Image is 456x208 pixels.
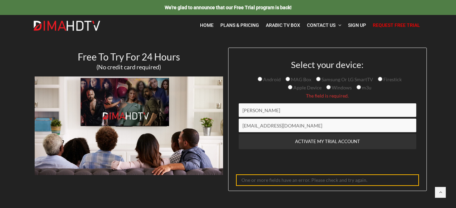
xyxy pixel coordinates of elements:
[262,76,281,82] span: Android
[357,85,361,89] input: m3u
[200,22,214,28] span: Home
[78,51,180,63] span: Free To Try For 24 Hours
[165,5,292,10] span: We're glad to announce that our Free Trial program is back!
[96,63,161,71] span: (No credit card required)
[165,4,292,10] a: We're glad to announce that our Free Trial program is back!
[236,174,419,186] div: One or more fields have an error. Please check and try again.
[197,18,217,32] a: Home
[348,22,366,28] span: Sign Up
[239,92,416,100] span: The field is required.
[239,119,416,132] input: Email
[220,22,259,28] span: Plans & Pricing
[361,85,371,90] span: m3u
[292,85,322,90] span: Apple Device
[345,18,369,32] a: Sign Up
[290,76,311,82] span: MAG Box
[234,60,421,186] form: Contact form
[266,22,300,28] span: Arabic TV Box
[288,85,292,89] input: Apple Device
[331,85,352,90] span: Windows
[369,18,423,32] a: Request Free Trial
[307,22,335,28] span: Contact Us
[304,18,345,32] a: Contact Us
[217,18,262,32] a: Plans & Pricing
[286,77,290,81] input: MAG Box
[326,85,331,89] input: Windows
[316,77,321,81] input: Samsung Or LG SmartTV
[262,18,304,32] a: Arabic TV Box
[239,134,416,149] input: ACTIVATE MY TRIAL ACCOUNT
[382,76,402,82] span: Firestick
[373,22,420,28] span: Request Free Trial
[258,77,262,81] input: Android
[435,187,446,198] a: Back to top
[378,77,382,81] input: Firestick
[321,76,373,82] span: Samsung Or LG SmartTV
[291,59,364,70] span: Select your device:
[33,20,101,31] img: Dima HDTV
[239,103,416,117] input: Name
